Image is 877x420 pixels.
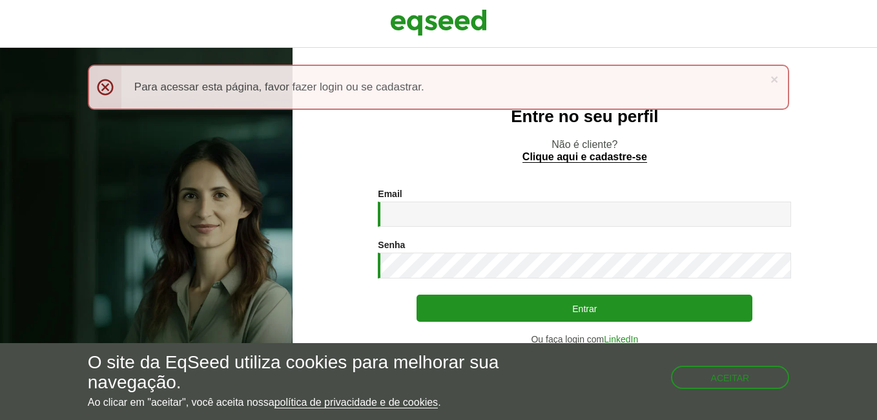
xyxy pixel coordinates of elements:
[88,396,509,408] p: Ao clicar em "aceitar", você aceita nossa .
[604,335,638,344] a: LinkedIn
[390,6,487,39] img: EqSeed Logo
[274,397,438,408] a: política de privacidade e de cookies
[770,72,778,86] a: ×
[88,65,789,110] div: Para acessar esta página, favor fazer login ou se cadastrar.
[378,189,402,198] label: Email
[318,107,851,126] h2: Entre no seu perfil
[88,353,509,393] h5: O site da EqSeed utiliza cookies para melhorar sua navegação.
[522,152,647,163] a: Clique aqui e cadastre-se
[318,138,851,163] p: Não é cliente?
[417,295,752,322] button: Entrar
[671,366,790,389] button: Aceitar
[378,335,791,344] div: Ou faça login com
[378,240,405,249] label: Senha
